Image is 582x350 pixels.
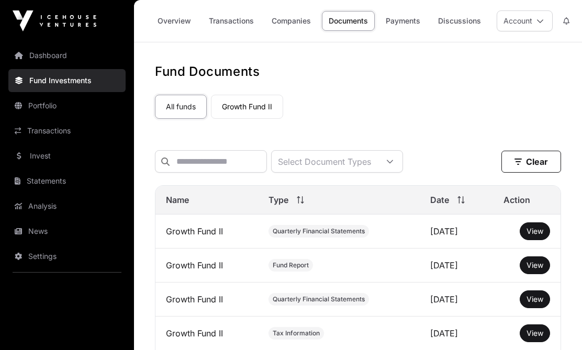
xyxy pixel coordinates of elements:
[155,214,258,249] td: Growth Fund II
[379,11,427,31] a: Payments
[265,11,318,31] a: Companies
[420,214,493,249] td: [DATE]
[527,227,543,235] span: View
[8,144,126,167] a: Invest
[530,300,582,350] iframe: Chat Widget
[501,151,561,173] button: Clear
[268,194,288,206] span: Type
[273,261,309,269] span: Fund Report
[273,227,365,235] span: Quarterly Financial Statements
[155,63,561,80] h1: Fund Documents
[503,194,530,206] span: Action
[8,44,126,67] a: Dashboard
[520,290,550,308] button: View
[155,249,258,283] td: Growth Fund II
[273,329,320,337] span: Tax Information
[211,95,283,119] a: Growth Fund II
[527,226,543,236] a: View
[272,151,377,172] div: Select Document Types
[151,11,198,31] a: Overview
[527,328,543,338] a: View
[8,69,126,92] a: Fund Investments
[527,329,543,337] span: View
[527,294,543,304] a: View
[527,260,543,270] a: View
[431,11,488,31] a: Discussions
[322,11,375,31] a: Documents
[497,10,553,31] button: Account
[8,245,126,268] a: Settings
[155,95,207,119] a: All funds
[8,170,126,193] a: Statements
[8,220,126,243] a: News
[202,11,261,31] a: Transactions
[13,10,96,31] img: Icehouse Ventures Logo
[420,283,493,317] td: [DATE]
[527,295,543,303] span: View
[420,249,493,283] td: [DATE]
[155,283,258,317] td: Growth Fund II
[8,94,126,117] a: Portfolio
[8,195,126,218] a: Analysis
[527,261,543,269] span: View
[430,194,449,206] span: Date
[520,324,550,342] button: View
[166,194,189,206] span: Name
[520,256,550,274] button: View
[8,119,126,142] a: Transactions
[520,222,550,240] button: View
[273,295,365,303] span: Quarterly Financial Statements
